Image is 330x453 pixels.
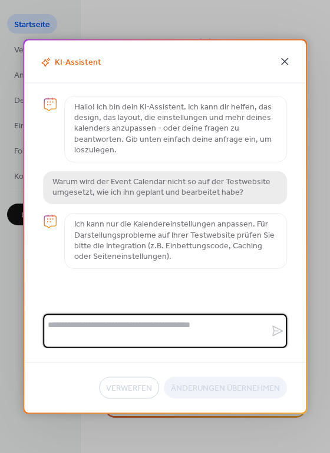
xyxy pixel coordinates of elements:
p: Ich kann nur die Kalendereinstellungen anpassen. Für Darstellungsprobleme auf Ihrer Testwebsite p... [74,219,277,262]
img: chat-logo.svg [43,98,57,112]
span: KI-Assistent [38,56,101,69]
p: Warum wird der Event Calendar nicht so auf der Testwebsite umgesetzt, wie ich ihn geplant und bea... [52,177,278,198]
p: Hallo! Ich bin dein KI-Assistent. Ich kann dir helfen, das design, das layout, die einstellungen ... [74,102,277,156]
img: chat-logo.svg [43,215,57,229]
